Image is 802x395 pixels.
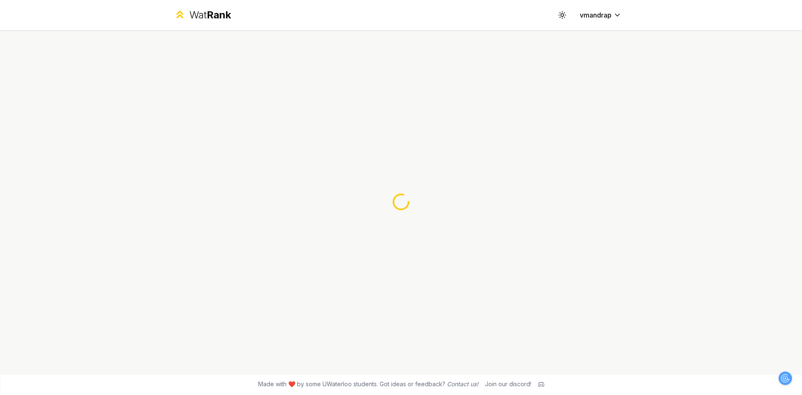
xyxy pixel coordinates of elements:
[485,380,531,388] div: Join our discord!
[174,8,231,22] a: WatRank
[258,380,478,388] span: Made with ❤️ by some UWaterloo students. Got ideas or feedback?
[573,8,628,23] button: vmandrap
[580,10,612,20] span: vmandrap
[207,9,231,21] span: Rank
[447,380,478,387] a: Contact us!
[189,8,231,22] div: Wat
